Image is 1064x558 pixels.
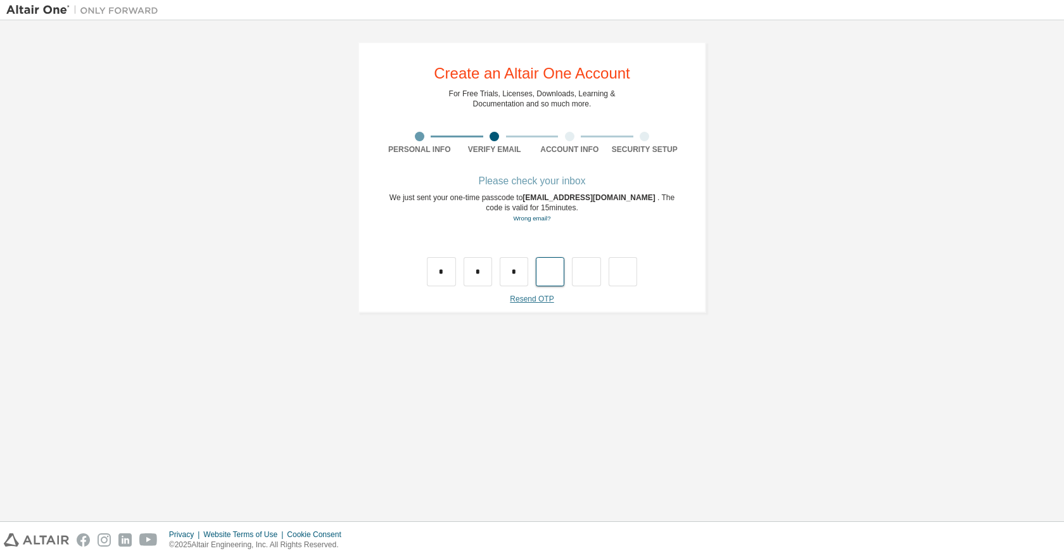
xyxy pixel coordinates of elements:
img: instagram.svg [98,533,111,547]
div: Website Terms of Use [203,529,287,540]
div: For Free Trials, Licenses, Downloads, Learning & Documentation and so much more. [449,89,616,109]
span: [EMAIL_ADDRESS][DOMAIN_NAME] [522,193,657,202]
div: We just sent your one-time passcode to . The code is valid for 15 minutes. [382,193,682,224]
p: © 2025 Altair Engineering, Inc. All Rights Reserved. [169,540,349,550]
div: Privacy [169,529,203,540]
img: altair_logo.svg [4,533,69,547]
a: Resend OTP [510,295,554,303]
div: Personal Info [382,144,457,155]
img: facebook.svg [77,533,90,547]
div: Please check your inbox [382,177,682,185]
div: Create an Altair One Account [434,66,630,81]
div: Account Info [532,144,607,155]
img: Altair One [6,4,165,16]
div: Cookie Consent [287,529,348,540]
div: Security Setup [607,144,683,155]
a: Go back to the registration form [513,215,550,222]
img: youtube.svg [139,533,158,547]
div: Verify Email [457,144,533,155]
img: linkedin.svg [118,533,132,547]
